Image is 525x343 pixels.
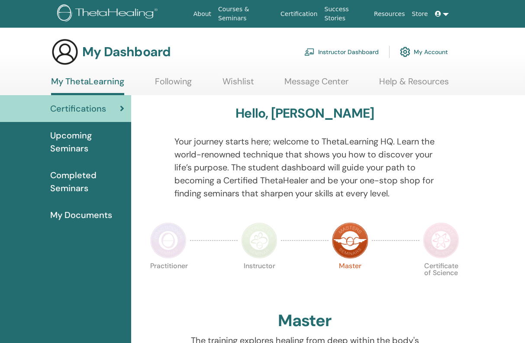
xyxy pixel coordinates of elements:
[423,222,459,259] img: Certificate of Science
[50,169,124,195] span: Completed Seminars
[409,6,432,22] a: Store
[278,311,332,331] h2: Master
[370,6,409,22] a: Resources
[332,222,368,259] img: Master
[50,208,112,221] span: My Documents
[57,4,161,24] img: logo.png
[284,76,348,93] a: Message Center
[155,76,192,93] a: Following
[50,102,106,115] span: Certifications
[241,222,277,259] img: Instructor
[222,76,254,93] a: Wishlist
[304,48,315,56] img: chalkboard-teacher.svg
[400,45,410,59] img: cog.svg
[174,135,435,200] p: Your journey starts here; welcome to ThetaLearning HQ. Learn the world-renowned technique that sh...
[50,129,124,155] span: Upcoming Seminars
[277,6,321,22] a: Certification
[400,42,448,61] a: My Account
[241,263,277,299] p: Instructor
[150,263,187,299] p: Practitioner
[304,42,379,61] a: Instructor Dashboard
[190,6,215,22] a: About
[82,44,171,60] h3: My Dashboard
[423,263,459,299] p: Certificate of Science
[379,76,449,93] a: Help & Resources
[51,38,79,66] img: generic-user-icon.jpg
[51,76,124,95] a: My ThetaLearning
[215,1,277,26] a: Courses & Seminars
[321,1,371,26] a: Success Stories
[150,222,187,259] img: Practitioner
[235,106,374,121] h3: Hello, [PERSON_NAME]
[332,263,368,299] p: Master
